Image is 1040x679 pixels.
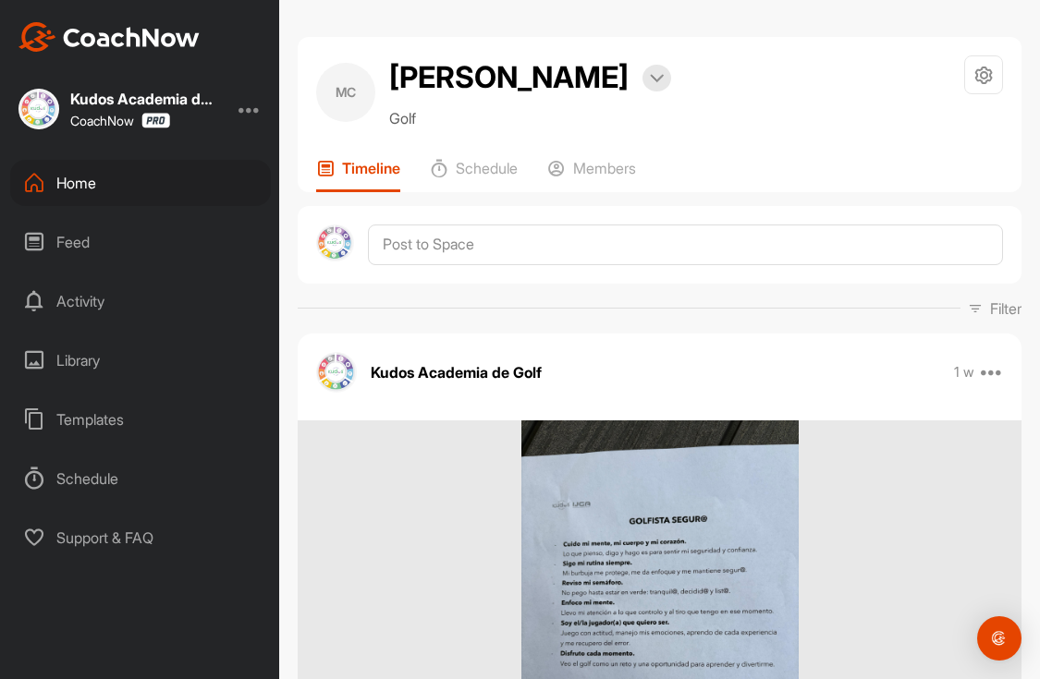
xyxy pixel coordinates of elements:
img: square_41714708938abd3de3a882118ea35655.jpg [18,89,59,129]
div: Schedule [10,455,271,502]
p: Kudos Academia de Golf [371,361,542,383]
div: MC [316,63,375,122]
p: Members [573,159,636,177]
div: CoachNow [70,113,170,128]
p: Filter [990,297,1022,320]
div: Templates [10,396,271,443]
p: Schedule [456,159,518,177]
div: Library [10,337,271,383]
div: Open Intercom Messenger [977,616,1022,661]
img: avatar [316,224,354,262]
img: avatar [316,352,357,393]
p: 1 w [954,363,974,382]
div: Support & FAQ [10,515,271,561]
h2: [PERSON_NAME] [389,55,629,100]
div: Kudos Academia de Golf [70,91,218,106]
div: Home [10,160,271,206]
p: Golf [389,107,671,129]
p: Timeline [342,159,400,177]
img: arrow-down [650,74,664,83]
img: CoachNow [18,22,200,52]
div: Activity [10,278,271,324]
div: Feed [10,219,271,265]
img: CoachNow Pro [141,113,170,128]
